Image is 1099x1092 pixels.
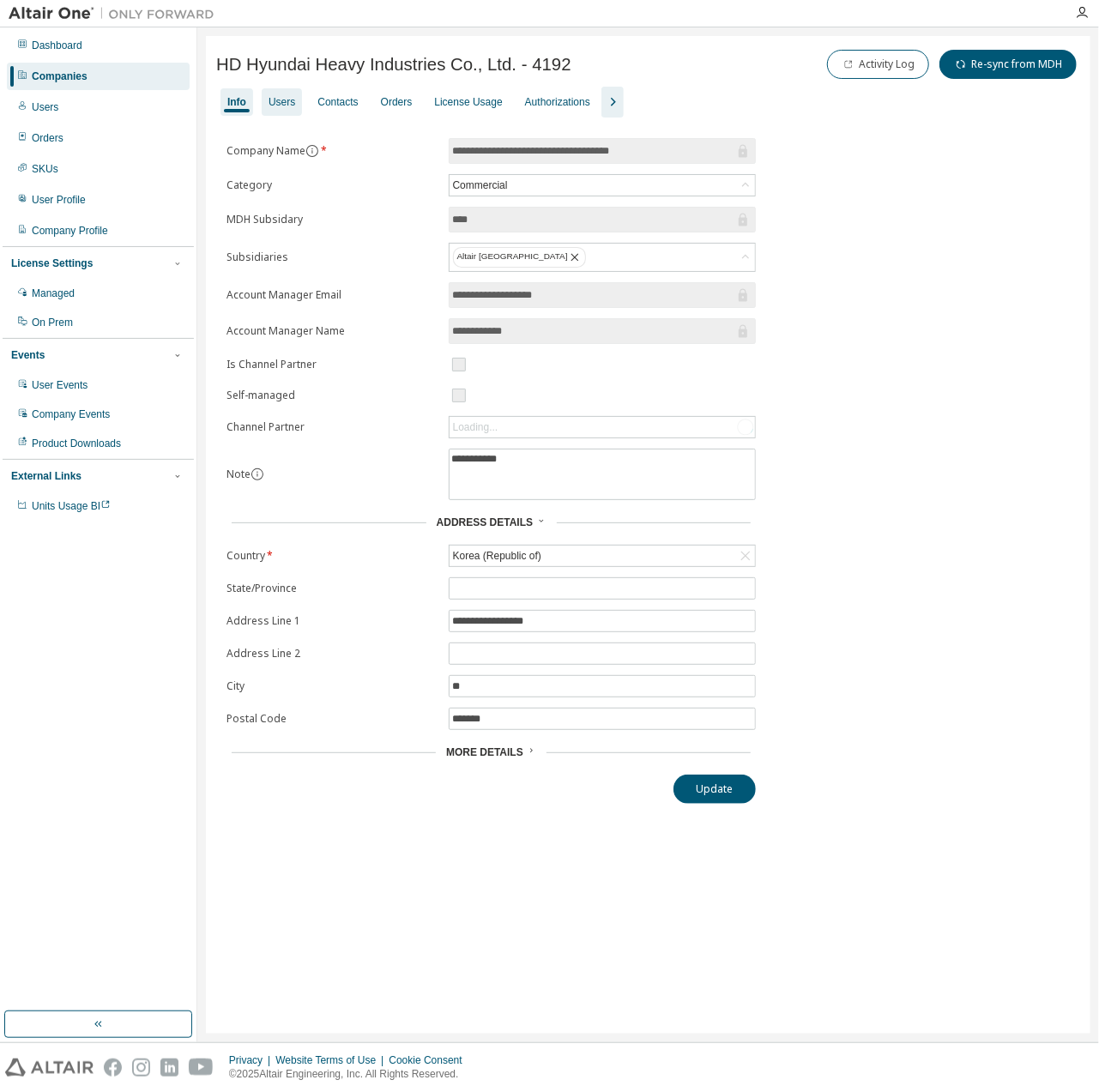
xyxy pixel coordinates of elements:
[251,468,264,481] button: information
[32,378,88,392] div: User Events
[226,213,438,226] label: MDH Subsidary
[104,1059,122,1077] img: facebook.svg
[226,582,438,595] label: State/Province
[9,5,223,22] img: Altair One
[189,1059,214,1077] img: youtube.svg
[525,95,590,109] div: Authorizations
[229,1067,473,1082] p: © 2025 Altair Engineering, Inc. All Rights Reserved.
[226,389,438,402] label: Self-managed
[450,546,544,565] div: Korea (Republic of)
[11,348,45,362] div: Events
[32,131,63,145] div: Orders
[381,95,413,109] div: Orders
[32,287,75,300] div: Managed
[226,420,438,434] label: Channel Partner
[305,144,319,158] button: information
[226,178,438,192] label: Category
[450,176,510,195] div: Commercial
[275,1053,389,1067] div: Website Terms of Use
[32,162,58,176] div: SKUs
[446,746,523,758] span: More Details
[450,546,756,566] div: Korea (Republic of)
[32,39,82,52] div: Dashboard
[32,437,121,450] div: Product Downloads
[226,614,438,628] label: Address Line 1
[132,1059,150,1077] img: instagram.svg
[32,500,111,512] span: Units Usage BI
[216,55,571,75] span: HD Hyundai Heavy Industries Co., Ltd. - 4192
[389,1053,472,1067] div: Cookie Consent
[317,95,358,109] div: Contacts
[450,417,756,437] div: Loading...
[226,467,251,481] label: Note
[160,1059,178,1077] img: linkedin.svg
[32,316,73,329] div: On Prem
[5,1059,94,1077] img: altair_logo.svg
[11,256,93,270] div: License Settings
[226,647,438,661] label: Address Line 2
[32,193,86,207] div: User Profile
[434,95,502,109] div: License Usage
[226,250,438,264] label: Subsidiaries
[226,358,438,371] label: Is Channel Partner
[269,95,295,109] div: Users
[437,516,533,528] span: Address Details
[827,50,929,79] button: Activity Log
[229,1053,275,1067] div: Privacy
[11,469,82,483] div: External Links
[450,175,756,196] div: Commercial
[226,712,438,726] label: Postal Code
[226,324,438,338] label: Account Manager Name
[226,144,438,158] label: Company Name
[32,407,110,421] div: Company Events
[226,288,438,302] label: Account Manager Email
[939,50,1077,79] button: Re-sync from MDH
[226,679,438,693] label: City
[227,95,246,109] div: Info
[453,420,498,434] div: Loading...
[32,69,88,83] div: Companies
[673,775,756,804] button: Update
[32,224,108,238] div: Company Profile
[450,244,756,271] div: Altair [GEOGRAPHIC_DATA]
[32,100,58,114] div: Users
[453,247,586,268] div: Altair [GEOGRAPHIC_DATA]
[226,549,438,563] label: Country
